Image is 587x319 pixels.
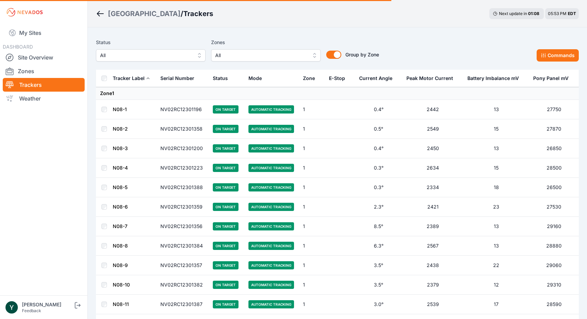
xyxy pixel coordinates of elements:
[213,70,233,87] button: Status
[213,281,239,289] span: On Target
[248,183,294,191] span: Automatic Tracking
[529,178,579,197] td: 26500
[113,70,150,87] button: Tracker Label
[156,100,209,119] td: NV02RC12301196
[113,204,128,210] a: N08-6
[156,139,209,158] td: NV02RC12301200
[113,262,128,268] a: N08-9
[213,164,239,172] span: On Target
[406,70,458,87] button: Peak Motor Current
[329,70,351,87] button: E-Stop
[213,222,239,230] span: On Target
[156,178,209,197] td: NV02RC12301388
[156,197,209,217] td: NV02RC12301359
[299,178,325,197] td: 1
[248,75,262,82] div: Mode
[463,158,529,178] td: 15
[181,9,183,18] span: /
[355,197,403,217] td: 2.3°
[355,256,403,275] td: 3.5°
[113,223,127,229] a: N08-7
[345,52,379,57] span: Group by Zone
[402,197,463,217] td: 2421
[160,75,194,82] div: Serial Number
[248,164,294,172] span: Automatic Tracking
[108,9,181,18] a: [GEOGRAPHIC_DATA]
[299,119,325,139] td: 1
[329,75,345,82] div: E-Stop
[402,178,463,197] td: 2334
[402,119,463,139] td: 2549
[402,256,463,275] td: 2438
[22,301,73,308] div: [PERSON_NAME]
[529,295,579,314] td: 28590
[156,295,209,314] td: NV02RC12301387
[463,256,529,275] td: 22
[529,158,579,178] td: 28500
[463,236,529,256] td: 13
[3,78,85,92] a: Trackers
[3,25,85,41] a: My Sites
[156,275,209,295] td: NV02RC12301382
[355,139,403,158] td: 0.4°
[213,261,239,269] span: On Target
[96,49,206,62] button: All
[156,119,209,139] td: NV02RC12301358
[5,301,18,314] img: Yezin Taha
[463,217,529,236] td: 13
[156,158,209,178] td: NV02RC12301223
[213,300,239,308] span: On Target
[402,139,463,158] td: 2450
[463,295,529,314] td: 17
[248,125,294,133] span: Automatic Tracking
[100,51,192,59] span: All
[113,106,127,112] a: N08-1
[548,11,566,16] span: 05:53 PM
[113,126,128,132] a: N08-2
[248,70,267,87] button: Mode
[463,197,529,217] td: 23
[359,70,398,87] button: Current Angle
[529,275,579,295] td: 29310
[156,236,209,256] td: NV02RC12301384
[3,51,85,64] a: Site Overview
[213,75,228,82] div: Status
[248,222,294,230] span: Automatic Tracking
[467,70,524,87] button: Battery Imbalance mV
[213,203,239,211] span: On Target
[211,49,321,62] button: All
[96,38,206,46] label: Status
[406,75,453,82] div: Peak Motor Current
[96,5,213,23] nav: Breadcrumb
[355,178,403,197] td: 0.3°
[248,261,294,269] span: Automatic Tracking
[303,70,320,87] button: Zone
[113,243,128,249] a: N08-8
[248,144,294,152] span: Automatic Tracking
[299,295,325,314] td: 1
[528,11,540,16] div: 01 : 08
[248,242,294,250] span: Automatic Tracking
[355,119,403,139] td: 0.5°
[3,92,85,105] a: Weather
[463,119,529,139] td: 15
[467,75,519,82] div: Battery Imbalance mV
[96,87,579,100] td: Zone 1
[113,184,127,190] a: N08-5
[529,139,579,158] td: 26850
[213,105,239,114] span: On Target
[499,11,527,16] span: Next update in
[355,100,403,119] td: 0.4°
[113,75,145,82] div: Tracker Label
[463,178,529,197] td: 18
[299,236,325,256] td: 1
[183,9,213,18] h3: Trackers
[529,100,579,119] td: 27750
[533,75,568,82] div: Pony Panel mV
[113,165,128,171] a: N08-4
[299,158,325,178] td: 1
[213,125,239,133] span: On Target
[213,242,239,250] span: On Target
[402,295,463,314] td: 2539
